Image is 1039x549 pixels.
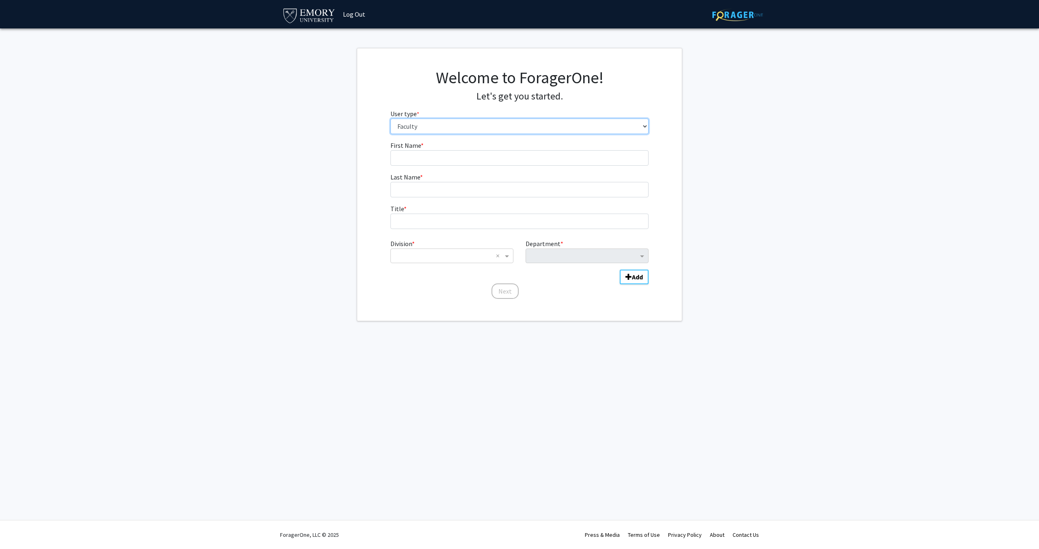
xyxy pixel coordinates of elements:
img: ForagerOne Logo [712,9,763,21]
span: Last Name [390,173,420,181]
ng-select: Department [526,249,649,263]
ng-select: Division [390,249,513,263]
h4: Let's get you started. [390,91,649,102]
div: Division [384,239,519,263]
button: Add Division/Department [620,270,649,284]
a: Terms of Use [628,531,660,538]
label: User type [390,109,419,119]
iframe: Chat [6,512,34,543]
a: Privacy Policy [668,531,702,538]
img: Emory University Logo [282,6,336,24]
span: Title [390,205,404,213]
h1: Welcome to ForagerOne! [390,68,649,87]
a: Contact Us [733,531,759,538]
a: About [710,531,724,538]
div: Department [519,239,655,263]
a: Press & Media [585,531,620,538]
span: Clear all [496,251,503,261]
div: ForagerOne, LLC © 2025 [280,521,339,549]
b: Add [632,273,643,281]
button: Next [491,283,519,299]
span: First Name [390,141,421,149]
